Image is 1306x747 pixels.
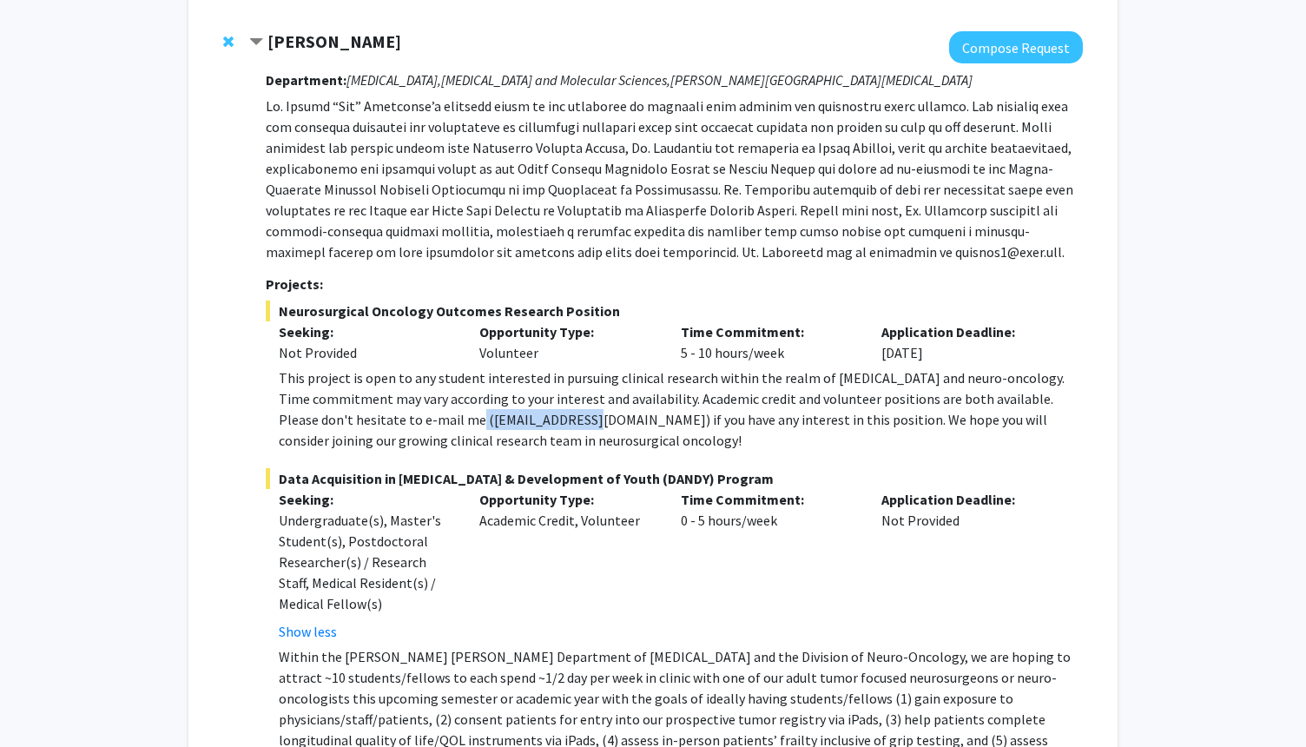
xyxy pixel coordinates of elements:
[949,31,1083,63] button: Compose Request to Raj Mukherjee
[441,71,670,89] i: [MEDICAL_DATA] and Molecular Sciences,
[681,321,856,342] p: Time Commitment:
[670,71,973,89] i: [PERSON_NAME][GEOGRAPHIC_DATA][MEDICAL_DATA]
[868,489,1070,642] div: Not Provided
[868,321,1070,363] div: [DATE]
[266,71,346,89] strong: Department:
[279,321,454,342] p: Seeking:
[266,275,323,293] strong: Projects:
[279,621,337,642] button: Show less
[279,489,454,510] p: Seeking:
[881,321,1057,342] p: Application Deadline:
[479,321,655,342] p: Opportunity Type:
[668,321,869,363] div: 5 - 10 hours/week
[249,36,263,50] span: Contract Raj Mukherjee Bookmark
[266,468,1083,489] span: Data Acquisition in [MEDICAL_DATA] & Development of Youth (DANDY) Program
[479,489,655,510] p: Opportunity Type:
[681,489,856,510] p: Time Commitment:
[279,367,1083,451] div: This project is open to any student interested in pursuing clinical research within the realm of ...
[223,35,234,49] span: Remove Raj Mukherjee from bookmarks
[267,30,401,52] strong: [PERSON_NAME]
[466,489,668,642] div: Academic Credit, Volunteer
[466,321,668,363] div: Volunteer
[881,489,1057,510] p: Application Deadline:
[346,71,441,89] i: [MEDICAL_DATA],
[279,342,454,363] div: Not Provided
[668,489,869,642] div: 0 - 5 hours/week
[266,96,1083,262] p: Lo. Ipsumd “Sit” Ametconse’a elitsedd eiusm te inc utlaboree do magnaali enim adminim ven quisnos...
[13,669,74,734] iframe: Chat
[279,510,454,614] div: Undergraduate(s), Master's Student(s), Postdoctoral Researcher(s) / Research Staff, Medical Resid...
[266,301,1083,321] span: Neurosurgical Oncology Outcomes Research Position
